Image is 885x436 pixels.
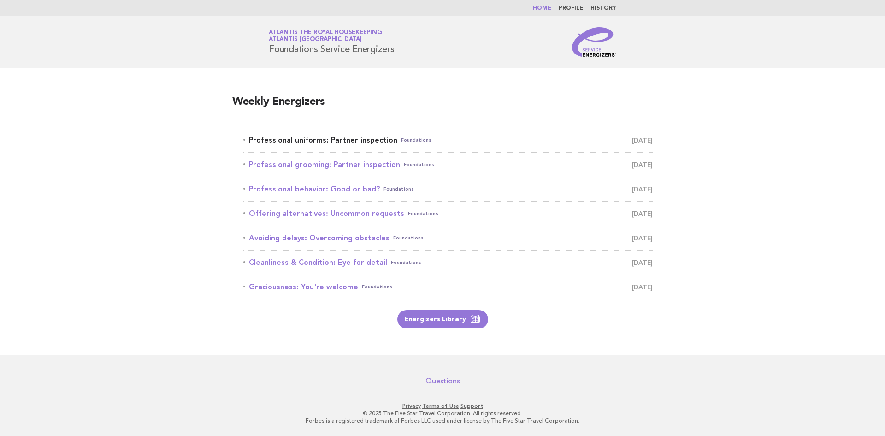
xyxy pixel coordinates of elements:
[362,281,392,293] span: Foundations
[408,207,438,220] span: Foundations
[243,207,653,220] a: Offering alternatives: Uncommon requestsFoundations [DATE]
[243,158,653,171] a: Professional grooming: Partner inspectionFoundations [DATE]
[632,256,653,269] span: [DATE]
[269,37,362,43] span: Atlantis [GEOGRAPHIC_DATA]
[269,30,395,54] h1: Foundations Service Energizers
[391,256,421,269] span: Foundations
[383,183,414,196] span: Foundations
[243,183,653,196] a: Professional behavior: Good or bad?Foundations [DATE]
[425,376,460,386] a: Questions
[243,232,653,245] a: Avoiding delays: Overcoming obstaclesFoundations [DATE]
[460,403,483,409] a: Support
[632,232,653,245] span: [DATE]
[590,6,616,11] a: History
[401,134,431,147] span: Foundations
[632,183,653,196] span: [DATE]
[393,232,424,245] span: Foundations
[422,403,459,409] a: Terms of Use
[632,281,653,293] span: [DATE]
[533,6,551,11] a: Home
[269,30,382,42] a: Atlantis the Royal HousekeepingAtlantis [GEOGRAPHIC_DATA]
[632,207,653,220] span: [DATE]
[160,402,725,410] p: · ·
[559,6,583,11] a: Profile
[402,403,421,409] a: Privacy
[632,158,653,171] span: [DATE]
[632,134,653,147] span: [DATE]
[243,281,653,293] a: Graciousness: You're welcomeFoundations [DATE]
[160,417,725,424] p: Forbes is a registered trademark of Forbes LLC used under license by The Five Star Travel Corpora...
[397,310,488,328] a: Energizers Library
[160,410,725,417] p: © 2025 The Five Star Travel Corporation. All rights reserved.
[243,134,653,147] a: Professional uniforms: Partner inspectionFoundations [DATE]
[404,158,434,171] span: Foundations
[232,95,653,117] h2: Weekly Energizers
[572,27,616,57] img: Service Energizers
[243,256,653,269] a: Cleanliness & Condition: Eye for detailFoundations [DATE]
